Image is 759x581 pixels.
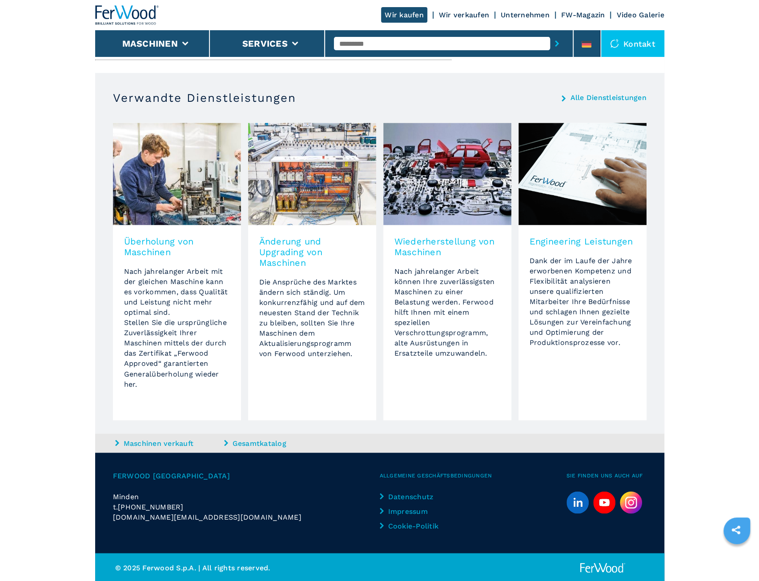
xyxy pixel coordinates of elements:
h3: Verwandte Dienstleistungen [113,91,296,105]
a: Impressum [380,506,454,516]
button: submit-button [550,33,564,54]
div: t. [113,501,380,512]
a: Engineering LeistungenDank der im Laufe der Jahre erworbenen Kompetenz und Flexibilität analysier... [518,123,647,420]
img: Ferwood [578,562,626,573]
a: Unternehmen [501,11,550,19]
a: sharethis [725,519,747,541]
button: Services [242,38,288,49]
p: Nach jahrelanger Arbeit können Ihre zuverlässigsten Maschinen zu einer Belastung werden. Ferwood ... [394,266,500,358]
span: [DOMAIN_NAME][EMAIL_ADDRESS][DOMAIN_NAME] [113,512,301,522]
a: Überholung von MaschinenNach jahrelanger Arbeit mit der gleichen Maschine kann es vorkommen, dass... [113,123,241,420]
span: Allgemeine Geschäftsbedingungen [380,470,566,481]
button: Maschinen [122,38,178,49]
span: Ferwood [GEOGRAPHIC_DATA] [113,470,380,481]
span: [PHONE_NUMBER] [118,501,184,512]
div: Kontakt [601,30,664,57]
a: Wir kaufen [381,7,427,23]
a: Wir verkaufen [439,11,489,19]
h3: Engineering Leistungen [530,236,635,247]
img: image [248,123,376,225]
p: © 2025 Ferwood S.p.A. | All rights reserved. [115,562,380,573]
a: Maschinen verkauft [115,438,222,448]
a: youtube [593,491,615,513]
p: Dank der im Laufe der Jahre erworbenen Kompetenz und Flexibilität analysieren unsere qualifiziert... [530,256,635,348]
a: linkedin [566,491,589,513]
p: Nach jahrelanger Arbeit mit der gleichen Maschine kann es vorkommen, dass Qualität und Leistung n... [124,266,230,389]
a: FW-Magazin [561,11,605,19]
a: Änderung und Upgrading von MaschinenDie Ansprüche des Marktes ändern sich ständig. Um konkurrenzf... [248,123,376,420]
iframe: Chat [721,541,752,574]
img: image [383,123,511,225]
a: Wiederherstellung von MaschinenNach jahrelanger Arbeit können Ihre zuverlässigsten Maschinen zu e... [383,123,511,420]
a: Datenschutz [380,491,454,501]
img: Ferwood [95,5,159,25]
h3: Wiederherstellung von Maschinen [394,236,500,257]
a: Video Galerie [616,11,664,19]
h3: Überholung von Maschinen [124,236,230,257]
span: Sie finden uns auch auf [566,470,647,481]
a: Gesamtkatalog [224,438,331,448]
a: Alle Dienstleistungen [570,94,646,101]
a: Cookie-Politik [380,521,454,531]
h3: Änderung und Upgrading von Maschinen [259,236,365,268]
img: Instagram [620,491,642,513]
img: image [518,123,647,225]
span: Minden [113,492,139,501]
img: image [113,123,241,225]
p: Die Ansprüche des Marktes ändern sich ständig. Um konkurrenzfähig und auf dem neuesten Stand der ... [259,277,365,359]
img: Kontakt [610,39,619,48]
